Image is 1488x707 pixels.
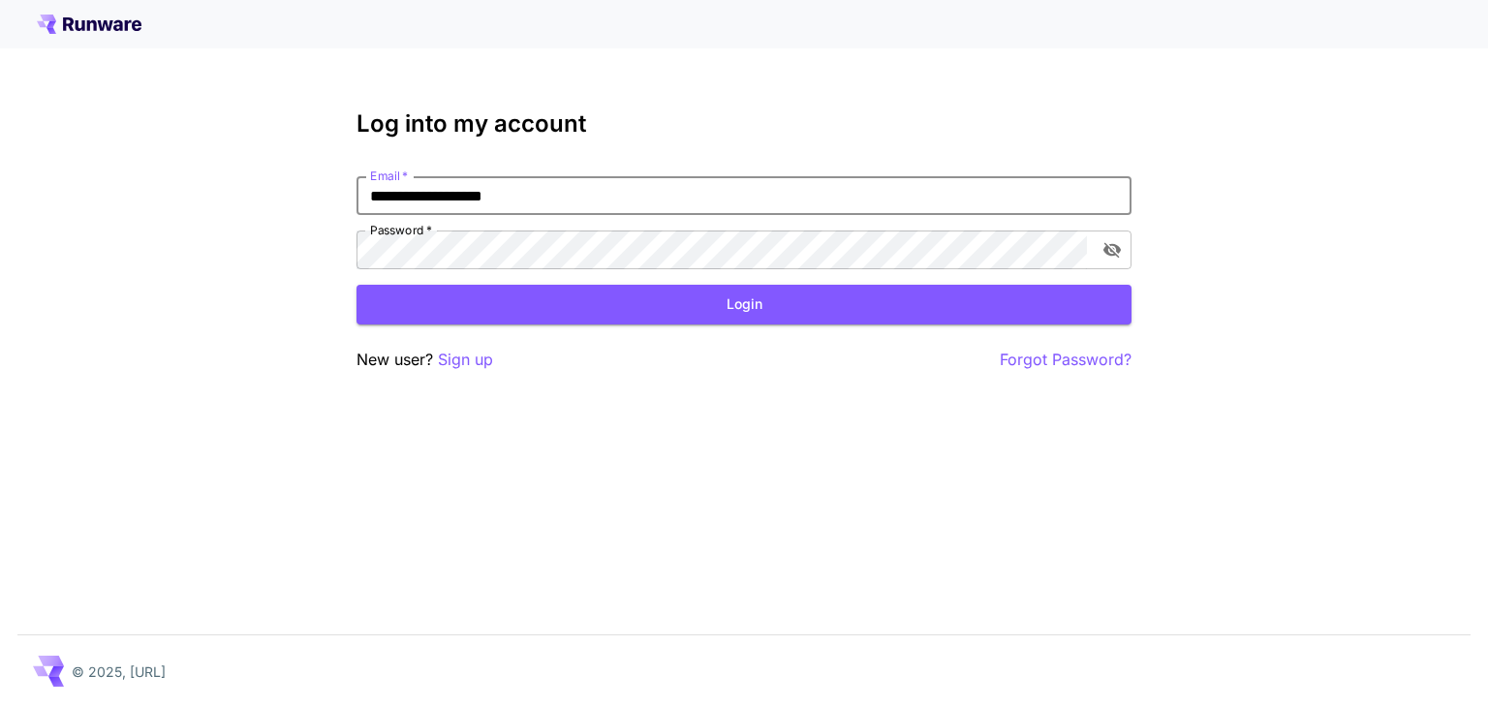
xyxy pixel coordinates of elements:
[370,168,408,184] label: Email
[1000,348,1131,372] button: Forgot Password?
[356,348,493,372] p: New user?
[72,661,166,682] p: © 2025, [URL]
[1095,232,1130,267] button: toggle password visibility
[370,222,432,238] label: Password
[438,348,493,372] button: Sign up
[356,285,1131,324] button: Login
[356,110,1131,138] h3: Log into my account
